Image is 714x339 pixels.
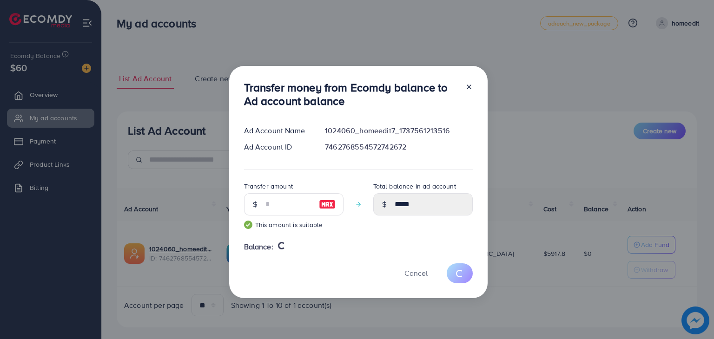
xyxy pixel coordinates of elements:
[244,241,273,252] span: Balance:
[393,263,439,283] button: Cancel
[244,221,252,229] img: guide
[244,182,293,191] label: Transfer amount
[237,142,318,152] div: Ad Account ID
[317,125,480,136] div: 1024060_homeedit7_1737561213516
[404,268,428,278] span: Cancel
[317,142,480,152] div: 7462768554572742672
[319,199,336,210] img: image
[237,125,318,136] div: Ad Account Name
[244,220,344,229] small: This amount is suitable
[244,81,458,108] h3: Transfer money from Ecomdy balance to Ad account balance
[373,182,456,191] label: Total balance in ad account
